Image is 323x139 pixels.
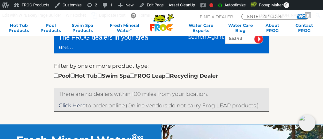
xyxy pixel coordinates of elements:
a: WP Rocket [64,10,88,20]
span: Forms [139,10,150,20]
span: Duplicate Post [99,10,125,20]
p: (Online vendors do not carry Frog LEAP products.) [59,101,265,110]
span: to order online. [59,102,126,109]
a: Swim SpaProducts [70,23,95,33]
a: PoolProducts [38,23,63,33]
a: Water CareBlog [228,23,253,33]
span: Search Again: [188,34,224,40]
span: 0 [283,2,289,8]
a: Water CareExperts [181,23,221,33]
p: There are no dealers within 100 miles from your location. [59,90,265,98]
div: Focus keyphrase not set [209,3,213,7]
label: Filter by one or more product type: [54,62,149,70]
sup: ∞ [130,27,132,31]
span: [PERSON_NAME] [272,13,303,18]
a: Hot TubProducts [6,23,31,33]
a: Howdy, [257,10,313,20]
a: AboutFROG [260,23,285,33]
div: The FROG dealers in your area are... [59,33,164,52]
img: openIcon [299,115,315,131]
a: Fresh MineralWater∞ [102,23,147,33]
div: Pool Hot Tub Swim Spa FROG Leap Recycling Dealer [54,72,218,80]
a: Click Here [59,102,86,109]
a: ContactFROG [292,23,317,33]
input: Zip Code Form [246,14,289,19]
p: Find A Dealer [200,14,233,19]
input: Submit [254,35,263,44]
